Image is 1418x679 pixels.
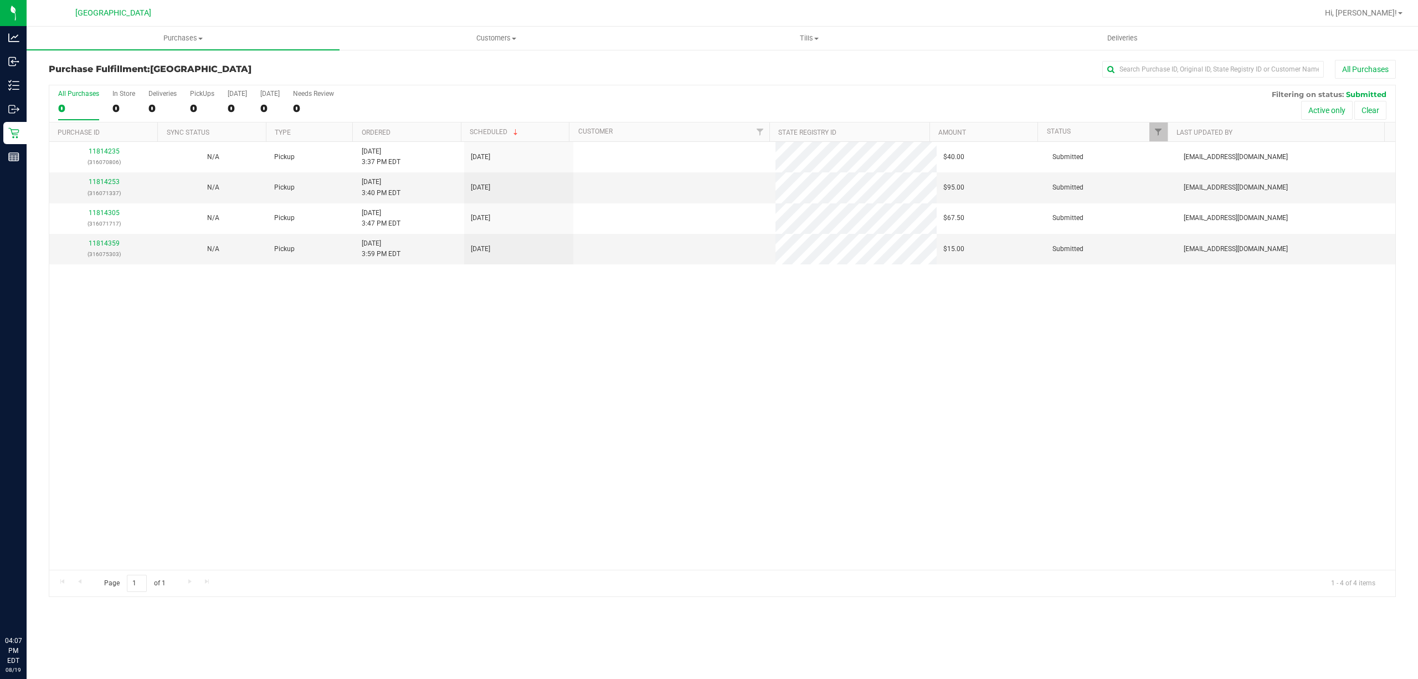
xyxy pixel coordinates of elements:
button: N/A [207,182,219,193]
p: 04:07 PM EDT [5,636,22,666]
a: Tills [653,27,965,50]
a: Customer [578,127,613,135]
button: Active only [1301,101,1353,120]
span: Pickup [274,152,295,162]
input: 1 [127,575,147,592]
a: Status [1047,127,1071,135]
div: Needs Review [293,90,334,98]
button: All Purchases [1335,60,1396,79]
span: [DATE] [471,244,490,254]
button: N/A [207,152,219,162]
span: $67.50 [943,213,964,223]
span: Not Applicable [207,153,219,161]
p: (316070806) [56,157,152,167]
span: Tills [653,33,965,43]
span: [EMAIL_ADDRESS][DOMAIN_NAME] [1184,152,1288,162]
div: 0 [293,102,334,115]
a: Sync Status [167,129,209,136]
span: Submitted [1052,213,1083,223]
span: Submitted [1052,244,1083,254]
a: Scheduled [470,128,520,136]
span: $15.00 [943,244,964,254]
a: 11814305 [89,209,120,217]
p: 08/19 [5,666,22,674]
span: Not Applicable [207,245,219,253]
inline-svg: Outbound [8,104,19,115]
a: Purchase ID [58,129,100,136]
span: [DATE] 3:59 PM EDT [362,238,400,259]
a: 11814235 [89,147,120,155]
iframe: Resource center [11,590,44,624]
input: Search Purchase ID, Original ID, State Registry ID or Customer Name... [1102,61,1324,78]
h3: Purchase Fulfillment: [49,64,498,74]
span: [EMAIL_ADDRESS][DOMAIN_NAME] [1184,244,1288,254]
div: 0 [228,102,247,115]
span: [DATE] [471,213,490,223]
a: Customers [340,27,653,50]
span: Purchases [27,33,340,43]
a: Amount [938,129,966,136]
span: [DATE] 3:40 PM EDT [362,177,400,198]
button: N/A [207,213,219,223]
span: Submitted [1052,152,1083,162]
span: Deliveries [1092,33,1153,43]
div: In Store [112,90,135,98]
span: Filtering on status: [1272,90,1344,99]
span: Pickup [274,213,295,223]
button: N/A [207,244,219,254]
a: Purchases [27,27,340,50]
span: [DATE] [471,152,490,162]
p: (316071717) [56,218,152,229]
span: Pickup [274,244,295,254]
inline-svg: Inventory [8,80,19,91]
div: [DATE] [260,90,280,98]
div: [DATE] [228,90,247,98]
div: All Purchases [58,90,99,98]
p: (316071337) [56,188,152,198]
span: $40.00 [943,152,964,162]
span: Pickup [274,182,295,193]
span: [DATE] [471,182,490,193]
span: Hi, [PERSON_NAME]! [1325,8,1397,17]
div: 0 [58,102,99,115]
p: (316075303) [56,249,152,259]
span: Page of 1 [95,575,174,592]
div: PickUps [190,90,214,98]
span: [EMAIL_ADDRESS][DOMAIN_NAME] [1184,213,1288,223]
span: [EMAIL_ADDRESS][DOMAIN_NAME] [1184,182,1288,193]
inline-svg: Analytics [8,32,19,43]
span: Not Applicable [207,183,219,191]
inline-svg: Retail [8,127,19,139]
inline-svg: Reports [8,151,19,162]
span: Not Applicable [207,214,219,222]
span: Submitted [1052,182,1083,193]
button: Clear [1354,101,1386,120]
a: Filter [1149,122,1168,141]
a: Last Updated By [1176,129,1232,136]
a: 11814359 [89,239,120,247]
inline-svg: Inbound [8,56,19,67]
span: 1 - 4 of 4 items [1322,575,1384,591]
a: Ordered [362,129,391,136]
a: 11814253 [89,178,120,186]
div: 0 [112,102,135,115]
span: [GEOGRAPHIC_DATA] [150,64,251,74]
div: 0 [190,102,214,115]
div: Deliveries [148,90,177,98]
a: Filter [751,122,769,141]
a: Deliveries [966,27,1279,50]
span: [DATE] 3:37 PM EDT [362,146,400,167]
span: [GEOGRAPHIC_DATA] [75,8,151,18]
span: $95.00 [943,182,964,193]
a: State Registry ID [778,129,836,136]
span: Customers [340,33,652,43]
span: Submitted [1346,90,1386,99]
a: Type [275,129,291,136]
span: [DATE] 3:47 PM EDT [362,208,400,229]
div: 0 [260,102,280,115]
div: 0 [148,102,177,115]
